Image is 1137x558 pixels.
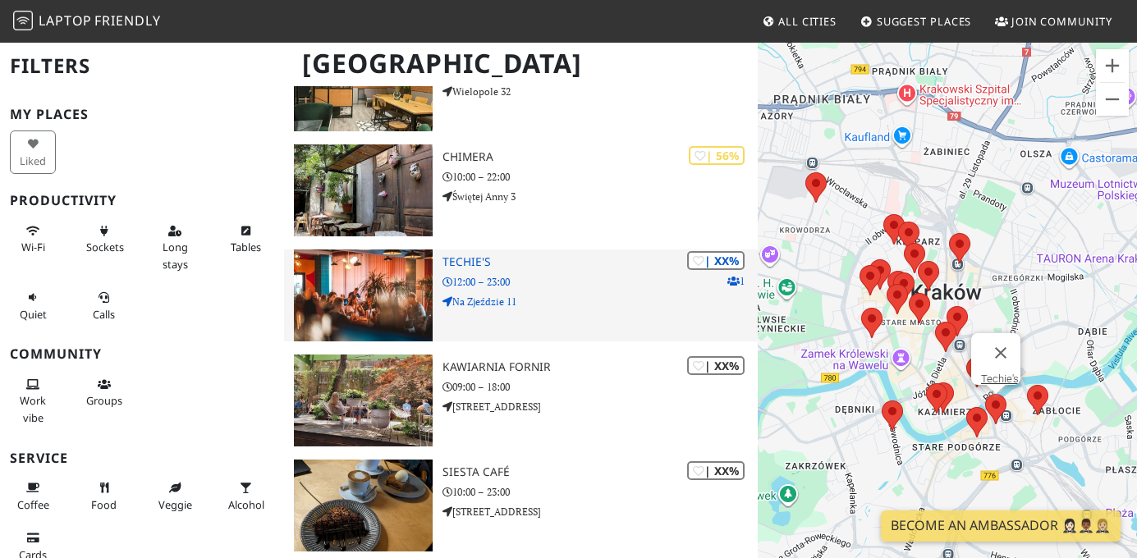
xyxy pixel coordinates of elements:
div: | XX% [687,251,745,270]
span: Long stays [163,240,188,271]
a: LaptopFriendly LaptopFriendly [13,7,161,36]
span: Veggie [158,497,192,512]
h1: [GEOGRAPHIC_DATA] [289,41,754,86]
a: Siesta Café | XX% Siesta Café 10:00 – 23:00 [STREET_ADDRESS] [284,460,758,551]
p: 1 [727,273,745,289]
h3: Community [10,346,274,362]
button: Tables [223,217,269,261]
p: Na Zjeździe 11 [442,294,759,309]
button: Long stays [152,217,198,277]
h3: Service [10,451,274,466]
a: Join Community [988,7,1119,36]
span: People working [20,393,46,424]
span: Group tables [86,393,122,408]
a: Suggest Places [854,7,979,36]
button: Zoom in [1096,49,1129,82]
span: Food [91,497,117,512]
p: 09:00 – 18:00 [442,379,759,395]
h3: My Places [10,107,274,122]
a: Techie's | XX% 1 Techie's 12:00 – 23:00 Na Zjeździe 11 [284,249,758,341]
button: Close [981,333,1020,373]
button: Work vibe [10,371,56,431]
button: Groups [81,371,127,414]
button: Zoom out [1096,83,1129,116]
div: | XX% [687,461,745,480]
p: Świętej Anny 3 [442,189,759,204]
div: | XX% [687,356,745,375]
button: Wi-Fi [10,217,56,261]
span: Suggest Places [877,14,972,29]
span: All Cities [778,14,837,29]
p: [STREET_ADDRESS] [442,399,759,414]
span: Laptop [39,11,92,30]
button: Quiet [10,284,56,327]
span: Stable Wi-Fi [21,240,45,254]
button: Coffee [10,474,56,518]
img: Techie's [294,249,432,341]
a: All Cities [755,7,843,36]
button: Veggie [152,474,198,518]
span: Power sockets [86,240,124,254]
p: 12:00 – 23:00 [442,274,759,290]
div: | 56% [689,146,745,165]
button: Alcohol [223,474,269,518]
h3: Techie's [442,255,759,269]
a: Chimera | 56% Chimera 10:00 – 22:00 Świętej Anny 3 [284,144,758,236]
span: Join Community [1011,14,1112,29]
button: Calls [81,284,127,327]
span: Alcohol [228,497,264,512]
p: 10:00 – 22:00 [442,169,759,185]
span: Friendly [94,11,160,30]
button: Food [81,474,127,518]
span: Video/audio calls [93,307,115,322]
h3: Chimera [442,150,759,164]
button: Sockets [81,217,127,261]
h3: Productivity [10,193,274,208]
p: [STREET_ADDRESS] [442,504,759,519]
h3: Kawiarnia Fornir [442,360,759,374]
a: Kawiarnia Fornir | XX% Kawiarnia Fornir 09:00 – 18:00 [STREET_ADDRESS] [284,354,758,446]
img: Siesta Café [294,460,432,551]
p: 10:00 – 23:00 [442,484,759,500]
span: Quiet [20,307,47,322]
h3: Siesta Café [442,465,759,479]
a: Techie's [981,373,1019,385]
img: LaptopFriendly [13,11,33,30]
img: Kawiarnia Fornir [294,354,432,446]
h2: Filters [10,41,274,91]
img: Chimera [294,144,432,236]
span: Coffee [17,497,49,512]
span: Work-friendly tables [231,240,261,254]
